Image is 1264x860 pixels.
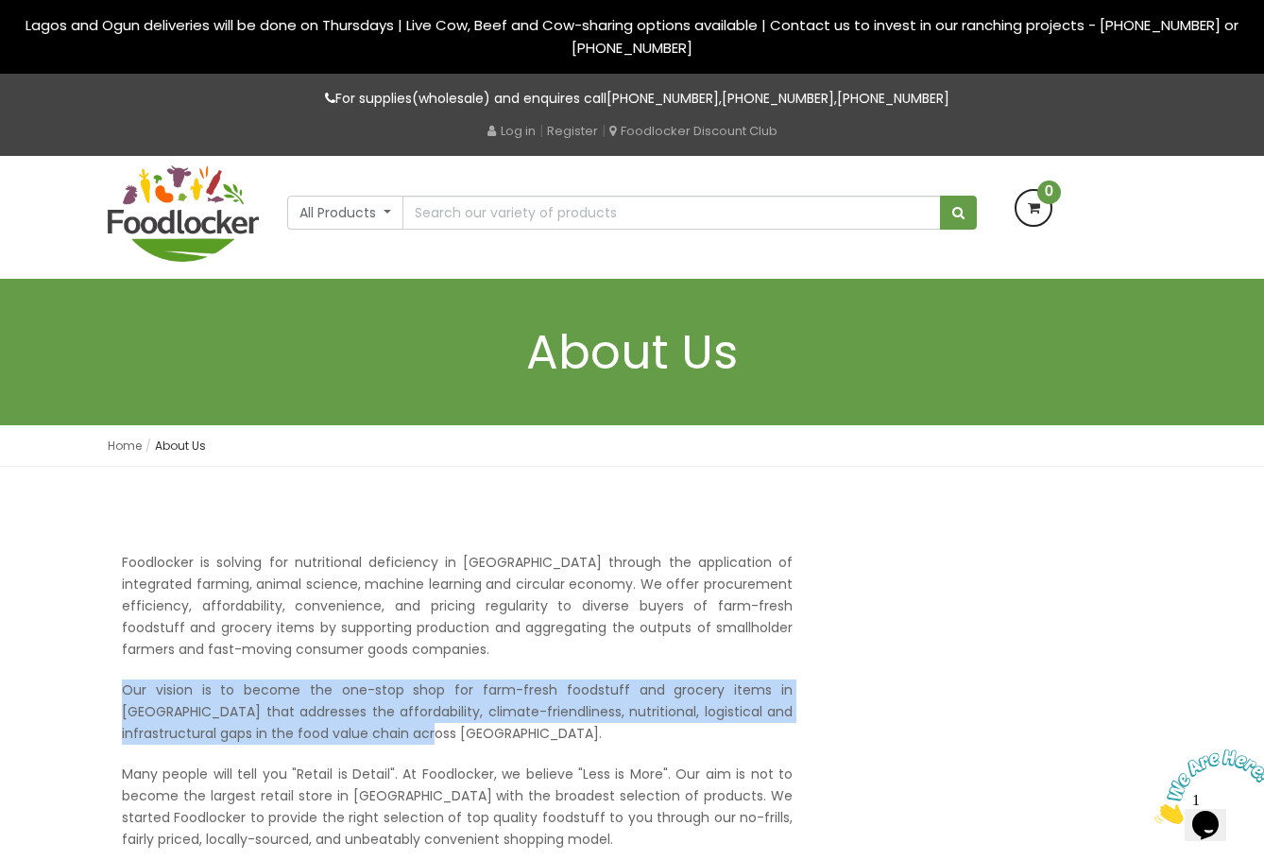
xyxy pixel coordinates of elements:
span: Lagos and Ogun deliveries will be done on Thursdays | Live Cow, Beef and Cow-sharing options avai... [26,15,1238,58]
span: 1 [8,8,15,24]
a: [PHONE_NUMBER] [722,89,834,108]
a: Register [547,122,598,140]
h1: About Us [108,326,1156,378]
a: [PHONE_NUMBER] [606,89,719,108]
a: Foodlocker Discount Club [609,122,777,140]
input: Search our variety of products [402,196,941,230]
p: Foodlocker is solving for nutritional deficiency in [GEOGRAPHIC_DATA] through the application of ... [122,552,793,661]
a: [PHONE_NUMBER] [837,89,949,108]
span: | [602,121,606,140]
a: Home [108,438,142,454]
p: Many people will tell you "Retail is Detail". At Foodlocker, we believe "Less is More". Our aim i... [122,764,793,851]
img: FoodLocker [108,165,259,262]
p: Our vision is to become the one-stop shop for farm-fresh foodstuff and grocery items in [GEOGRAPH... [122,679,793,745]
img: Chat attention grabber [8,8,125,82]
span: | [539,121,543,140]
p: For supplies(wholesale) and enquires call , , [108,88,1156,110]
span: 0 [1037,181,1061,204]
button: All Products [287,196,403,230]
a: Log in [487,122,536,140]
iframe: chat widget [1147,742,1264,832]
